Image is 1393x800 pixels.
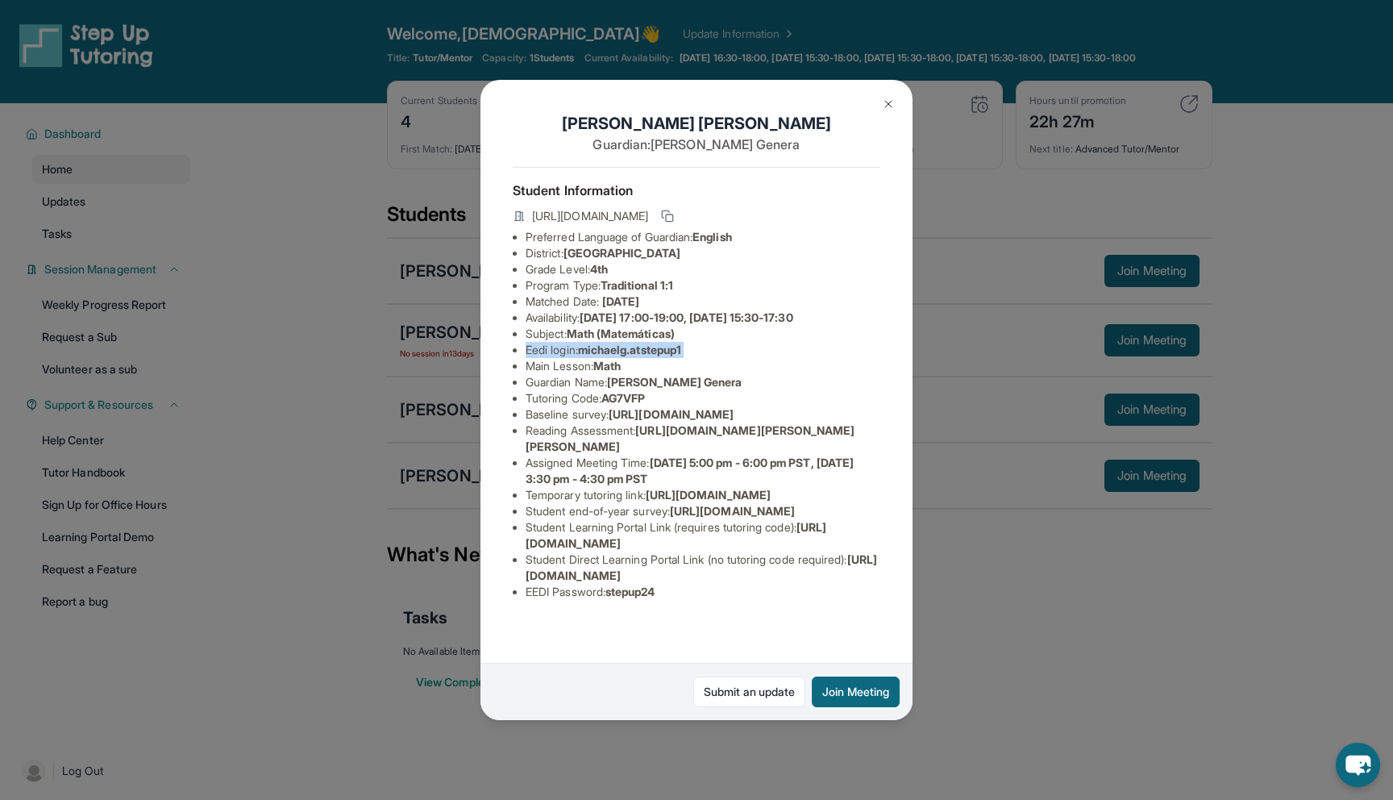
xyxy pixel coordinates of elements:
[607,375,742,389] span: [PERSON_NAME] Genera
[526,487,880,503] li: Temporary tutoring link :
[526,358,880,374] li: Main Lesson :
[526,423,880,455] li: Reading Assessment :
[526,310,880,326] li: Availability:
[526,552,880,584] li: Student Direct Learning Portal Link (no tutoring code required) :
[532,208,648,224] span: [URL][DOMAIN_NAME]
[526,423,855,453] span: [URL][DOMAIN_NAME][PERSON_NAME][PERSON_NAME]
[526,245,880,261] li: District:
[513,181,880,200] h4: Student Information
[526,584,880,600] li: EEDI Password :
[646,488,771,502] span: [URL][DOMAIN_NAME]
[609,407,734,421] span: [URL][DOMAIN_NAME]
[526,294,880,310] li: Matched Date:
[693,677,805,707] a: Submit an update
[526,406,880,423] li: Baseline survey :
[602,294,639,308] span: [DATE]
[526,456,854,485] span: [DATE] 5:00 pm - 6:00 pm PST, [DATE] 3:30 pm - 4:30 pm PST
[526,277,880,294] li: Program Type:
[692,230,732,244] span: English
[882,98,895,110] img: Close Icon
[563,246,680,260] span: [GEOGRAPHIC_DATA]
[593,359,621,373] span: Math
[670,504,795,518] span: [URL][DOMAIN_NAME]
[513,112,880,135] h1: [PERSON_NAME] [PERSON_NAME]
[590,262,608,276] span: 4th
[578,343,681,356] span: michaelg.atstepup1
[812,677,900,707] button: Join Meeting
[567,327,675,340] span: Math (Matemáticas)
[658,206,677,226] button: Copy link
[601,391,645,405] span: AG7VFP
[1336,743,1380,787] button: chat-button
[526,519,880,552] li: Student Learning Portal Link (requires tutoring code) :
[601,278,673,292] span: Traditional 1:1
[580,310,793,324] span: [DATE] 17:00-19:00, [DATE] 15:30-17:30
[605,585,655,598] span: stepup24
[526,261,880,277] li: Grade Level:
[526,374,880,390] li: Guardian Name :
[526,229,880,245] li: Preferred Language of Guardian:
[526,390,880,406] li: Tutoring Code :
[513,135,880,154] p: Guardian: [PERSON_NAME] Genera
[526,342,880,358] li: Eedi login :
[526,326,880,342] li: Subject :
[526,455,880,487] li: Assigned Meeting Time :
[526,503,880,519] li: Student end-of-year survey :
